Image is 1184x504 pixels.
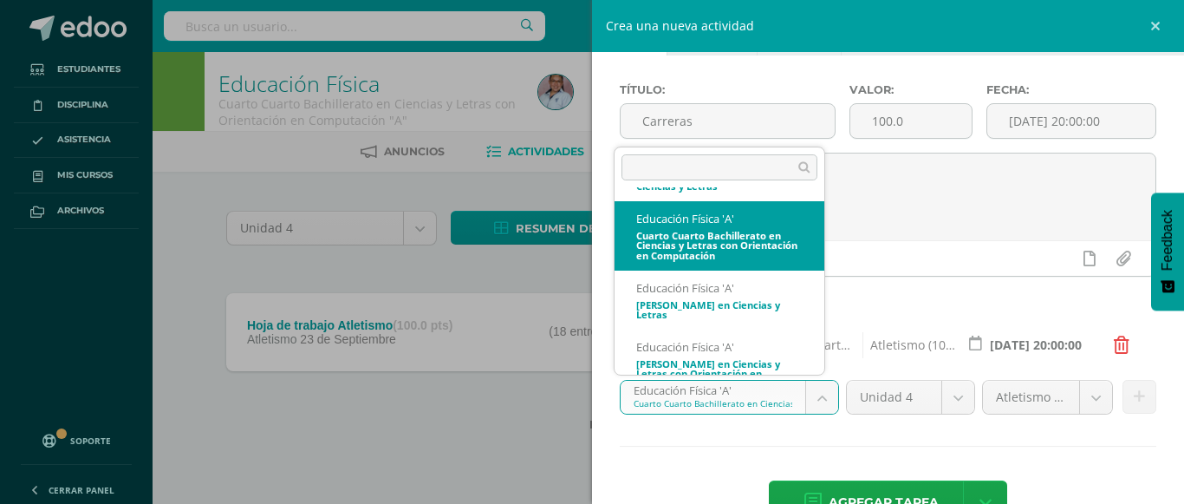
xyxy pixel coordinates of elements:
div: [PERSON_NAME] en Ciencias y Letras [636,300,803,319]
div: [PERSON_NAME] en Ciencias y Letras con Orientación en Computación [636,359,803,389]
div: Cuarto Cuarto Bachillerato en Ciencias y Letras [636,172,803,191]
div: Educación Física 'A' [636,281,803,296]
div: Educación Física 'A' [636,340,803,355]
div: Cuarto Cuarto Bachillerato en Ciencias y Letras con Orientación en Computación [636,231,803,260]
div: Educación Física 'A' [636,212,803,226]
